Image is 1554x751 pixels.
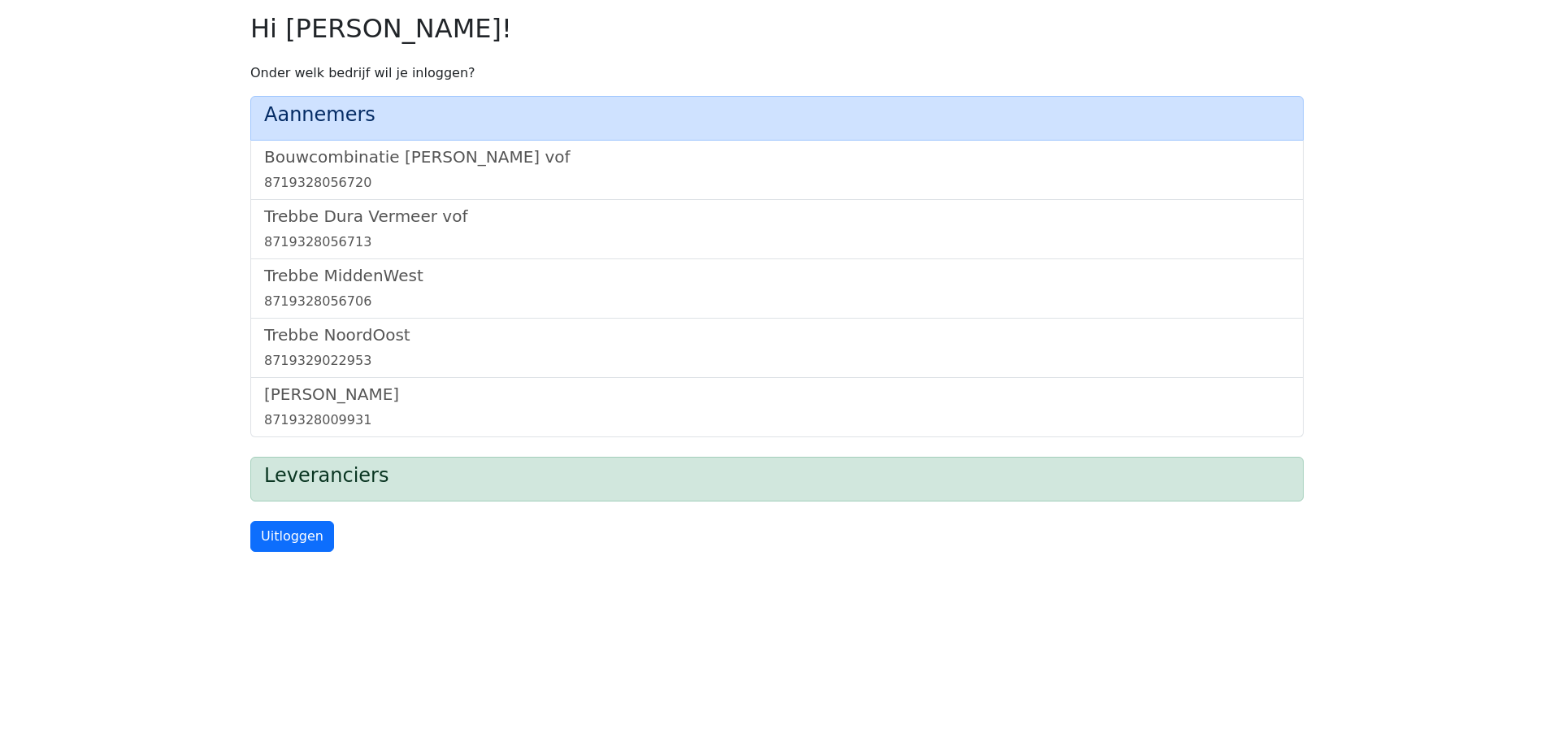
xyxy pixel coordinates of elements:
[264,325,1290,371] a: Trebbe NoordOost8719329022953
[264,266,1290,311] a: Trebbe MiddenWest8719328056706
[264,384,1290,430] a: [PERSON_NAME]8719328009931
[264,232,1290,252] div: 8719328056713
[264,206,1290,226] h5: Trebbe Dura Vermeer vof
[264,351,1290,371] div: 8719329022953
[250,63,1304,83] p: Onder welk bedrijf wil je inloggen?
[264,325,1290,345] h5: Trebbe NoordOost
[264,147,1290,193] a: Bouwcombinatie [PERSON_NAME] vof8719328056720
[264,292,1290,311] div: 8719328056706
[264,266,1290,285] h5: Trebbe MiddenWest
[264,410,1290,430] div: 8719328009931
[264,103,1290,127] h4: Aannemers
[264,384,1290,404] h5: [PERSON_NAME]
[250,521,334,552] a: Uitloggen
[264,147,1290,167] h5: Bouwcombinatie [PERSON_NAME] vof
[264,173,1290,193] div: 8719328056720
[264,464,1290,488] h4: Leveranciers
[250,13,1304,44] h2: Hi [PERSON_NAME]!
[264,206,1290,252] a: Trebbe Dura Vermeer vof8719328056713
